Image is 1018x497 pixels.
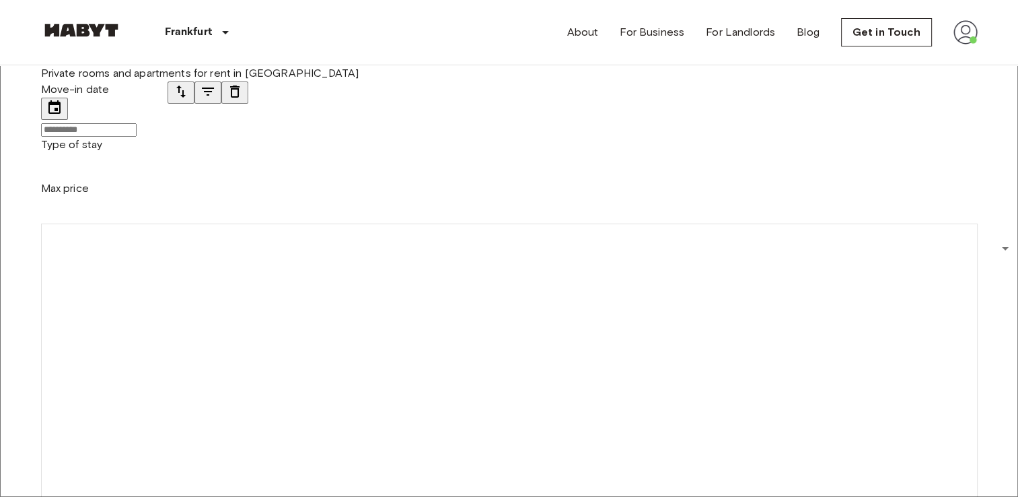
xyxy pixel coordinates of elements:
a: Get in Touch [841,18,932,46]
a: About [567,24,599,40]
img: avatar [953,20,978,44]
a: For Business [620,24,684,40]
a: For Landlords [706,24,775,40]
p: Frankfurt [165,24,212,40]
img: Habyt [41,24,122,37]
a: Blog [797,24,820,40]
